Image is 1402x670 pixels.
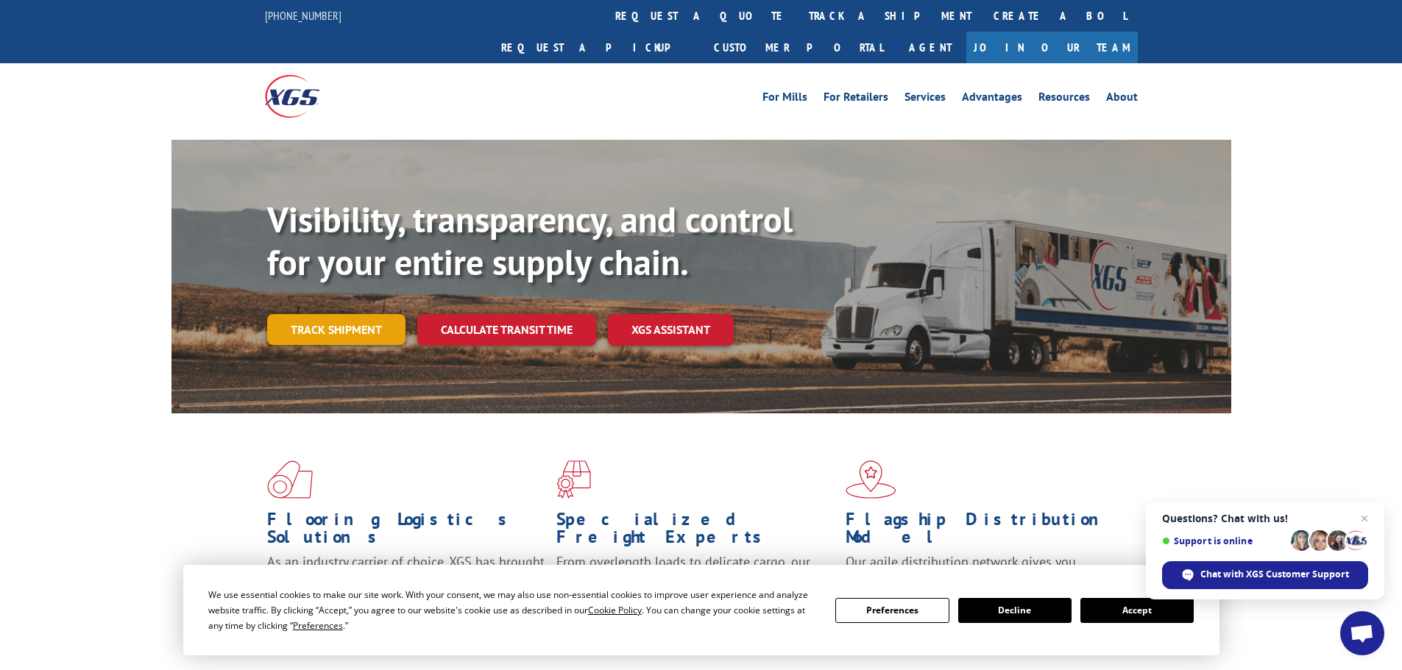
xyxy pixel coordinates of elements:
a: XGS ASSISTANT [608,314,734,346]
span: Support is online [1162,535,1286,546]
button: Decline [958,598,1072,623]
a: Customer Portal [703,32,894,63]
p: From overlength loads to delicate cargo, our experienced staff knows the best way to move your fr... [556,553,835,619]
a: About [1106,91,1138,107]
a: Agent [894,32,966,63]
span: Close chat [1356,510,1373,527]
img: xgs-icon-focused-on-flooring-red [556,460,591,499]
h1: Flagship Distribution Model [846,510,1124,553]
div: We use essential cookies to make our site work. With your consent, we may also use non-essential ... [208,587,818,633]
span: As an industry carrier of choice, XGS has brought innovation and dedication to flooring logistics... [267,553,545,605]
button: Accept [1080,598,1194,623]
span: Our agile distribution network gives you nationwide inventory management on demand. [846,553,1116,588]
a: For Retailers [824,91,888,107]
div: Open chat [1340,611,1384,655]
span: Cookie Policy [588,604,642,616]
b: Visibility, transparency, and control for your entire supply chain. [267,196,793,285]
a: Request a pickup [490,32,703,63]
a: Resources [1038,91,1090,107]
div: Chat with XGS Customer Support [1162,561,1368,589]
a: Join Our Team [966,32,1138,63]
div: Cookie Consent Prompt [183,565,1219,655]
a: For Mills [762,91,807,107]
span: Chat with XGS Customer Support [1200,568,1349,581]
span: Preferences [293,619,343,632]
img: xgs-icon-total-supply-chain-intelligence-red [267,460,313,499]
a: Calculate transit time [417,314,596,346]
a: Advantages [962,91,1022,107]
a: Services [904,91,946,107]
button: Preferences [835,598,949,623]
span: Questions? Chat with us! [1162,513,1368,524]
img: xgs-icon-flagship-distribution-model-red [846,460,896,499]
h1: Flooring Logistics Solutions [267,510,545,553]
h1: Specialized Freight Experts [556,510,835,553]
a: [PHONE_NUMBER] [265,8,341,23]
a: Track shipment [267,314,406,345]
